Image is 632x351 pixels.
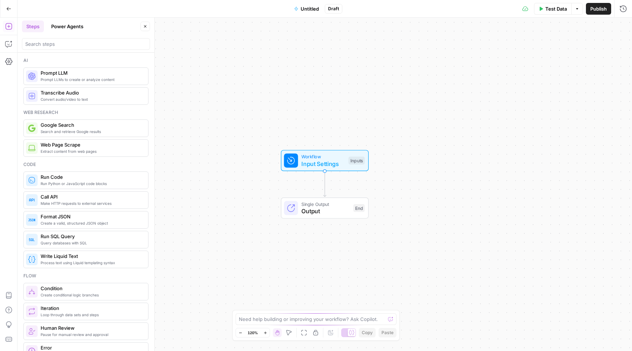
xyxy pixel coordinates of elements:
[23,57,148,64] div: Ai
[353,204,365,212] div: End
[301,153,345,160] span: Workflow
[545,5,567,12] span: Test Data
[248,330,258,336] span: 120%
[534,3,571,15] button: Test Data
[41,252,142,260] span: Write Liquid Text
[41,324,142,332] span: Human Review
[301,5,319,12] span: Untitled
[41,220,142,226] span: Create a valid, structured JSON object
[41,213,142,220] span: Format JSON
[41,96,142,102] span: Convert audio/video to text
[41,292,142,298] span: Create conditional logic branches
[23,161,148,168] div: Code
[41,233,142,240] span: Run SQL Query
[23,273,148,279] div: Flow
[41,260,142,266] span: Process text using Liquid templating syntax
[41,240,142,246] span: Query databases with SQL
[25,40,147,48] input: Search steps
[41,285,142,292] span: Condition
[41,77,142,82] span: Prompt LLMs to create or analyze content
[328,5,339,12] span: Draft
[290,3,323,15] button: Untitled
[349,156,365,165] div: Inputs
[257,197,393,219] div: Single OutputOutputEnd
[41,332,142,337] span: Pause for manual review and approval
[22,21,44,32] button: Steps
[323,171,326,197] g: Edge from start to end
[301,159,345,168] span: Input Settings
[362,329,373,336] span: Copy
[257,150,393,171] div: WorkflowInput SettingsInputs
[41,129,142,134] span: Search and retrieve Google results
[41,312,142,318] span: Loop through data sets and steps
[41,141,142,148] span: Web Page Scrape
[41,69,142,77] span: Prompt LLM
[41,121,142,129] span: Google Search
[41,148,142,154] span: Extract content from web pages
[41,181,142,186] span: Run Python or JavaScript code blocks
[41,304,142,312] span: Iteration
[41,200,142,206] span: Make HTTP requests to external services
[41,89,142,96] span: Transcribe Audio
[301,207,350,215] span: Output
[359,328,376,337] button: Copy
[590,5,607,12] span: Publish
[41,193,142,200] span: Call API
[586,3,611,15] button: Publish
[301,200,350,207] span: Single Output
[47,21,88,32] button: Power Agents
[41,173,142,181] span: Run Code
[381,329,394,336] span: Paste
[379,328,396,337] button: Paste
[23,109,148,116] div: Web research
